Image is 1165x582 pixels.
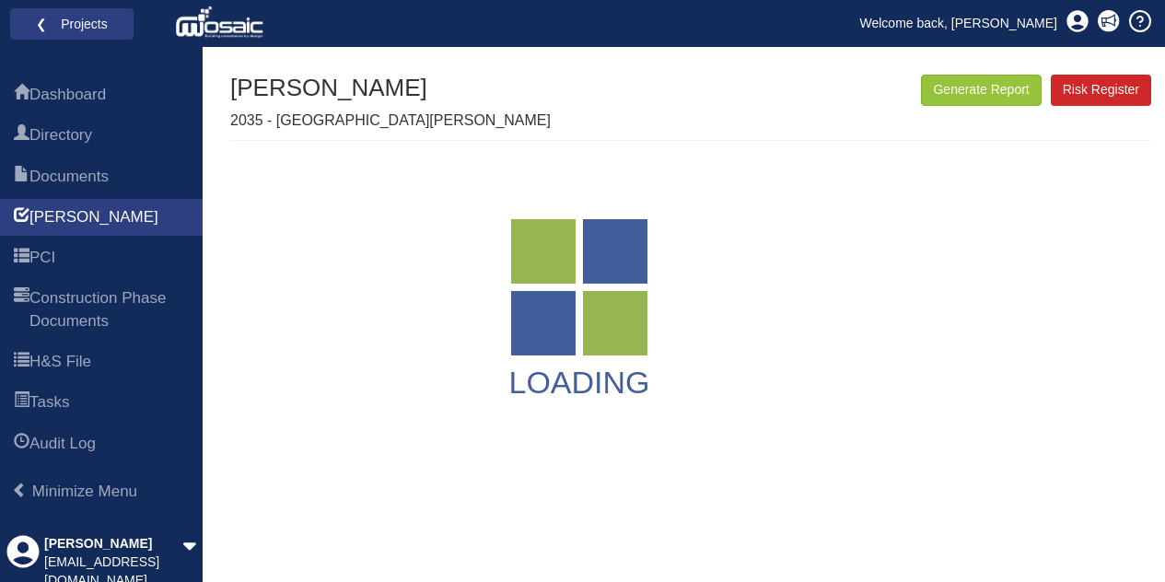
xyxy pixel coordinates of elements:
[846,9,1071,37] a: Welcome back, [PERSON_NAME]
[12,483,28,498] span: Minimize Menu
[1051,75,1151,106] a: Risk Register
[29,166,109,188] span: Documents
[29,287,189,332] span: Construction Phase Documents
[32,483,137,500] span: Minimize Menu
[44,535,182,553] div: [PERSON_NAME]
[14,125,29,147] span: Directory
[29,391,69,413] span: Tasks
[175,5,268,41] img: logo_white.png
[14,434,29,456] span: Audit Log
[22,12,122,36] a: ❮ Projects
[14,207,29,229] span: HARI
[29,206,158,228] span: HARI
[230,75,551,101] h1: [PERSON_NAME]
[921,75,1041,106] button: Generate Report
[230,111,551,132] p: 2035 - [GEOGRAPHIC_DATA][PERSON_NAME]
[29,84,106,106] span: Dashboard
[29,124,92,146] span: Directory
[14,392,29,414] span: Tasks
[29,247,55,269] span: PCI
[14,167,29,189] span: Documents
[14,248,29,270] span: PCI
[29,433,96,455] span: Audit Log
[14,85,29,107] span: Dashboard
[509,360,650,405] div: LOADING
[14,352,29,374] span: H&S File
[14,288,29,333] span: Construction Phase Documents
[29,351,91,373] span: H&S File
